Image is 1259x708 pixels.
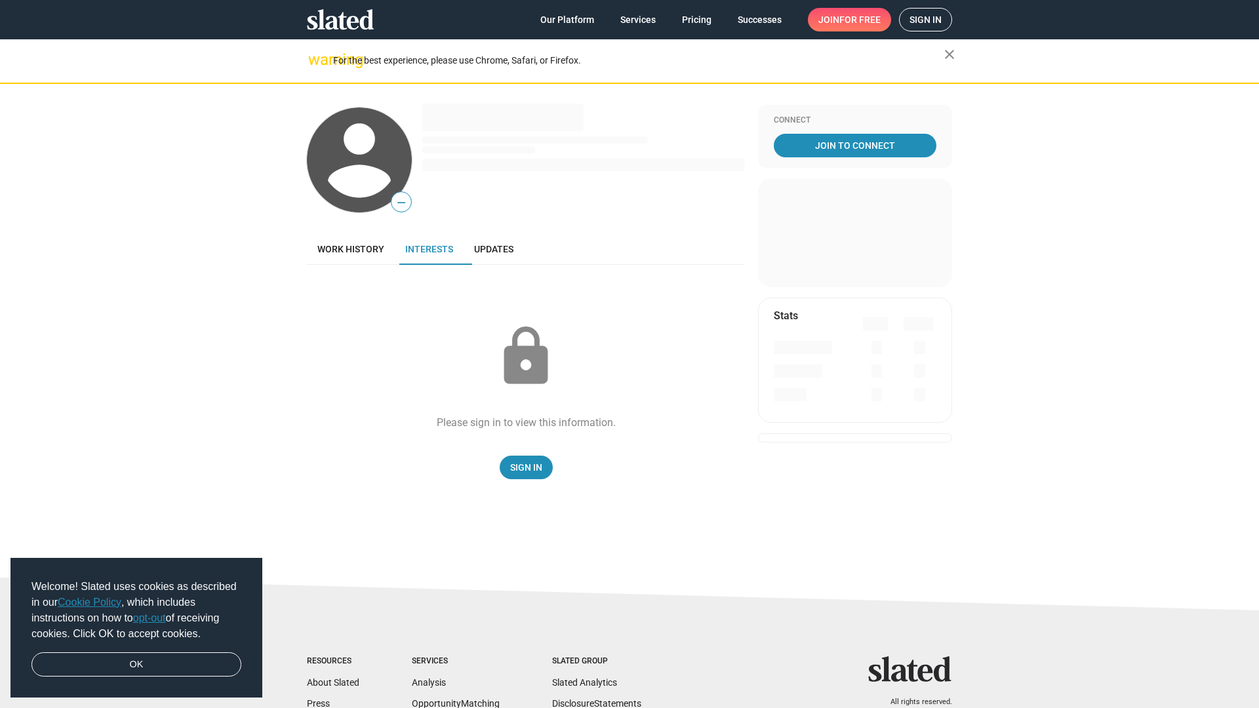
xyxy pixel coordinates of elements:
span: Pricing [682,8,711,31]
a: Work history [307,233,395,265]
mat-icon: close [942,47,957,62]
div: For the best experience, please use Chrome, Safari, or Firefox. [333,52,944,69]
a: Cookie Policy [58,597,121,608]
div: Resources [307,656,359,667]
span: — [391,194,411,211]
span: Welcome! Slated uses cookies as described in our , which includes instructions on how to of recei... [31,579,241,642]
a: Slated Analytics [552,677,617,688]
a: About Slated [307,677,359,688]
a: Our Platform [530,8,605,31]
a: Join To Connect [774,134,936,157]
a: dismiss cookie message [31,652,241,677]
span: Our Platform [540,8,594,31]
a: Successes [727,8,792,31]
mat-icon: warning [308,52,324,68]
span: Work history [317,244,384,254]
span: Successes [738,8,782,31]
span: Interests [405,244,453,254]
a: Services [610,8,666,31]
a: Sign In [500,456,553,479]
span: Services [620,8,656,31]
span: Join [818,8,881,31]
div: Services [412,656,500,667]
div: Please sign in to view this information. [437,416,616,429]
a: Joinfor free [808,8,891,31]
div: Slated Group [552,656,641,667]
a: Sign in [899,8,952,31]
mat-card-title: Stats [774,309,798,323]
a: Analysis [412,677,446,688]
div: cookieconsent [10,558,262,698]
span: Updates [474,244,513,254]
a: Pricing [671,8,722,31]
span: Join To Connect [776,134,934,157]
span: Sign in [909,9,942,31]
a: Updates [464,233,524,265]
span: Sign In [510,456,542,479]
mat-icon: lock [493,324,559,389]
span: for free [839,8,881,31]
a: Interests [395,233,464,265]
div: Connect [774,115,936,126]
a: opt-out [133,612,166,623]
